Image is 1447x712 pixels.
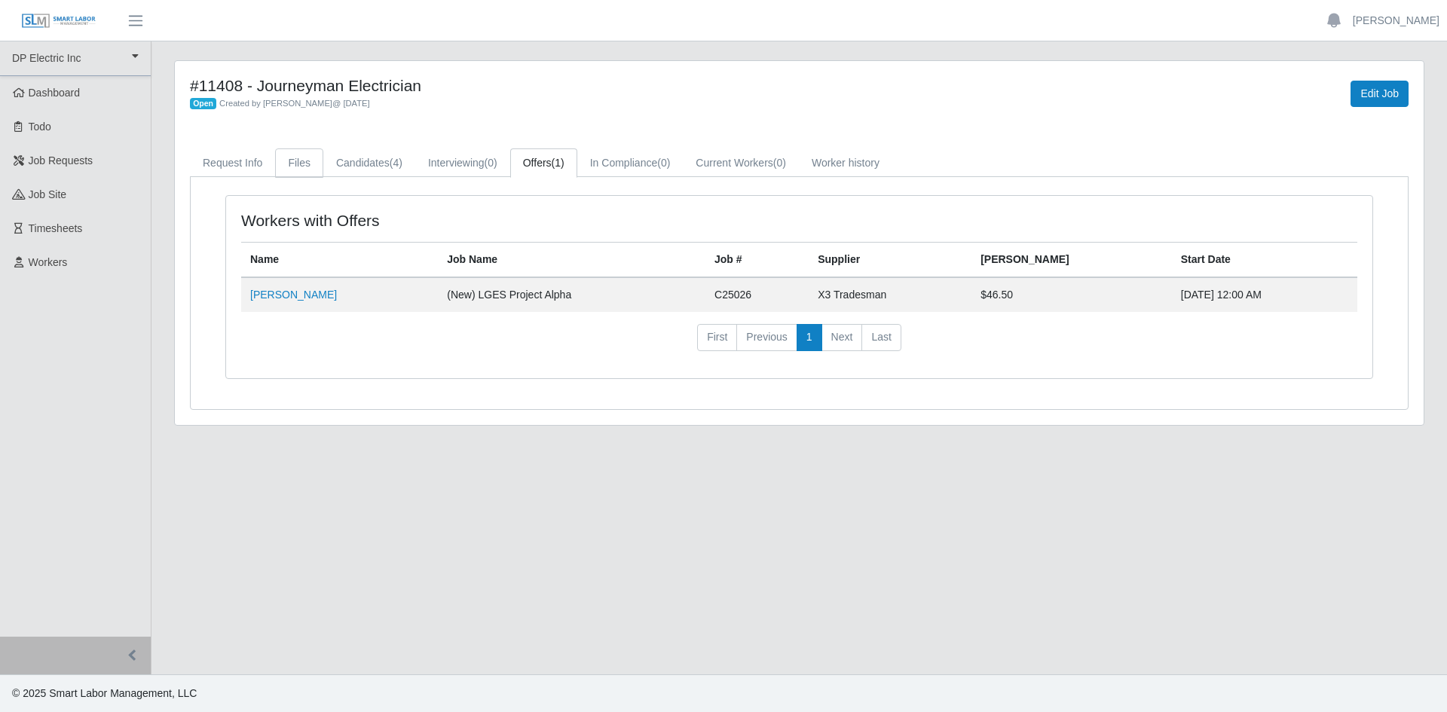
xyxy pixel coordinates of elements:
a: Offers [510,148,577,178]
img: SLM Logo [21,13,96,29]
span: Created by [PERSON_NAME] @ [DATE] [219,99,370,108]
span: (0) [657,157,670,169]
nav: pagination [241,324,1357,363]
span: Open [190,98,216,110]
h4: #11408 - Journeyman Electrician [190,76,892,95]
td: X3 Tradesman [809,277,971,312]
span: Todo [29,121,51,133]
a: Current Workers [683,148,799,178]
a: 1 [797,324,822,351]
a: Edit Job [1351,81,1409,107]
span: (0) [485,157,497,169]
a: Files [275,148,323,178]
span: Timesheets [29,222,83,234]
span: Dashboard [29,87,81,99]
a: [PERSON_NAME] [1353,13,1439,29]
td: [DATE] 12:00 AM [1172,277,1357,312]
a: Request Info [190,148,275,178]
a: Candidates [323,148,415,178]
a: In Compliance [577,148,684,178]
span: job site [29,188,67,200]
th: Start Date [1172,243,1357,278]
td: $46.50 [971,277,1172,312]
span: Job Requests [29,154,93,167]
td: (New) LGES Project Alpha [438,277,705,312]
th: Job Name [438,243,705,278]
span: (1) [552,157,564,169]
span: © 2025 Smart Labor Management, LLC [12,687,197,699]
a: Worker history [799,148,892,178]
span: (0) [773,157,786,169]
th: [PERSON_NAME] [971,243,1172,278]
th: Name [241,243,438,278]
th: Supplier [809,243,971,278]
a: [PERSON_NAME] [250,289,337,301]
span: Workers [29,256,68,268]
th: Job # [705,243,809,278]
td: C25026 [705,277,809,312]
a: Interviewing [415,148,510,178]
h4: Workers with Offers [241,211,693,230]
span: (4) [390,157,402,169]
